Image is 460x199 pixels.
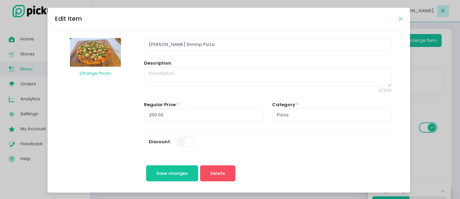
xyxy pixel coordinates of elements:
span: Delete [210,170,225,177]
span: Save changes [156,170,188,177]
label: Description [144,60,171,67]
input: Category [272,109,392,121]
label: Regular Price [144,101,176,108]
img: Item Photo [70,38,121,67]
div: Edit Item [55,14,82,23]
input: Regular Price [144,109,264,121]
label: Category [272,101,295,108]
label: Discount: [149,138,171,145]
span: 0 / 300 [144,88,391,94]
button: Save changes [146,165,198,182]
button: Change Photo [79,67,112,80]
button: Close [399,17,402,20]
button: Delete [200,165,235,182]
